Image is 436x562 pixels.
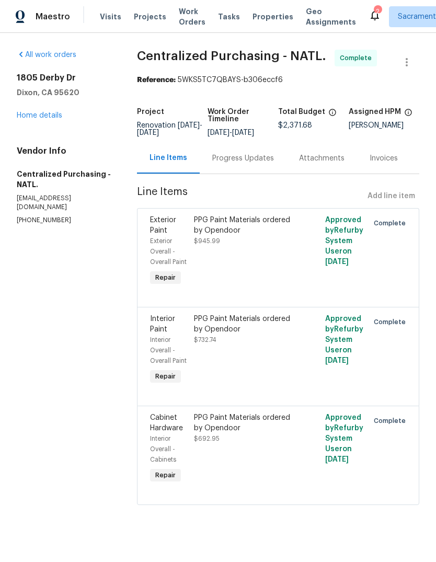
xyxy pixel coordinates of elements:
span: - [208,129,254,136]
div: PPG Paint Materials ordered by Opendoor [194,412,297,433]
span: $2,371.68 [278,122,312,129]
span: Centralized Purchasing - NATL. [137,50,326,62]
span: - [137,122,202,136]
h5: Work Order Timeline [208,108,278,123]
div: 2 [374,6,381,17]
a: All work orders [17,51,76,59]
span: Exterior Paint [150,216,176,234]
span: $945.99 [194,238,220,244]
span: Exterior Overall - Overall Paint [150,238,187,265]
span: Approved by Refurby System User on [325,315,363,364]
span: Visits [100,12,121,22]
span: Repair [151,371,180,382]
span: [DATE] [325,357,349,364]
span: [DATE] [137,129,159,136]
p: [PHONE_NUMBER] [17,216,112,225]
span: Line Items [137,187,363,206]
span: Properties [253,12,293,22]
div: PPG Paint Materials ordered by Opendoor [194,314,297,335]
span: $732.74 [194,337,216,343]
div: Attachments [299,153,345,164]
span: $692.95 [194,435,220,442]
span: Approved by Refurby System User on [325,414,363,463]
span: Cabinet Hardware [150,414,183,432]
h5: Dixon, CA 95620 [17,87,112,98]
span: [DATE] [208,129,230,136]
span: The hpm assigned to this work order. [404,108,412,122]
span: Complete [374,416,410,426]
h4: Vendor Info [17,146,112,156]
span: The total cost of line items that have been proposed by Opendoor. This sum includes line items th... [328,108,337,122]
span: Interior Overall - Overall Paint [150,337,187,364]
div: 5WKS5TC7QBAYS-b306eccf6 [137,75,419,85]
b: Reference: [137,76,176,84]
h5: Total Budget [278,108,325,116]
span: Repair [151,272,180,283]
span: Complete [374,218,410,228]
p: [EMAIL_ADDRESS][DOMAIN_NAME] [17,194,112,212]
h5: Assigned HPM [349,108,401,116]
span: Complete [374,317,410,327]
div: [PERSON_NAME] [349,122,419,129]
span: Projects [134,12,166,22]
span: Interior Paint [150,315,175,333]
span: [DATE] [178,122,200,129]
a: Home details [17,112,62,119]
div: Invoices [370,153,398,164]
span: Work Orders [179,6,205,27]
h5: Project [137,108,164,116]
span: Approved by Refurby System User on [325,216,363,266]
span: Interior Overall - Cabinets [150,435,176,463]
h5: Centralized Purchasing - NATL. [17,169,112,190]
span: Geo Assignments [306,6,356,27]
div: Progress Updates [212,153,274,164]
span: [DATE] [325,258,349,266]
div: PPG Paint Materials ordered by Opendoor [194,215,297,236]
span: Repair [151,470,180,480]
span: [DATE] [325,456,349,463]
span: Maestro [36,12,70,22]
span: Renovation [137,122,202,136]
h2: 1805 Derby Dr [17,73,112,83]
span: Complete [340,53,376,63]
span: [DATE] [232,129,254,136]
span: Tasks [218,13,240,20]
div: Line Items [150,153,187,163]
